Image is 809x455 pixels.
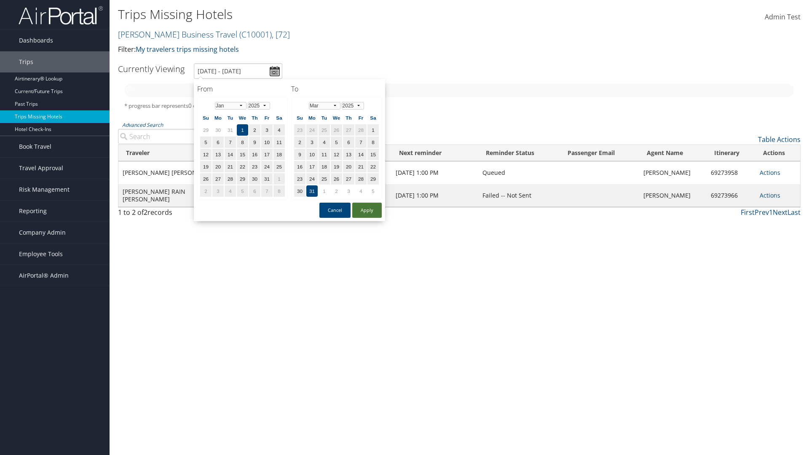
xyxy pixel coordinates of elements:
td: 25 [319,173,330,185]
a: Admin Test [765,4,801,30]
td: 30 [212,124,224,136]
td: Queued [478,161,560,184]
td: 4 [355,185,367,197]
td: 1 [237,124,248,136]
td: 16 [249,149,260,160]
td: 9 [294,149,305,160]
a: Next [773,208,788,217]
th: Mo [306,112,318,123]
td: 24 [306,173,318,185]
td: 3 [261,124,273,136]
td: 19 [200,161,212,172]
td: 13 [212,149,224,160]
th: Fr [261,112,273,123]
span: Employee Tools [19,244,63,265]
td: 2 [294,136,305,148]
td: 7 [225,136,236,148]
td: 21 [225,161,236,172]
td: 10 [306,149,318,160]
a: Last [788,208,801,217]
th: Su [200,112,212,123]
th: Reminder Status [478,145,560,161]
h3: Currently Viewing [118,63,185,75]
td: 5 [331,136,342,148]
td: [DATE] 1:00 PM [391,184,479,207]
img: airportal-logo.png [19,5,103,25]
td: 22 [367,161,379,172]
td: 8 [237,136,248,148]
span: Reporting [19,201,47,222]
span: AirPortal® Admin [19,265,69,286]
td: 30 [249,173,260,185]
td: 3 [343,185,354,197]
td: 27 [343,173,354,185]
input: Advanced Search [118,129,279,144]
td: 5 [200,136,212,148]
td: 14 [225,149,236,160]
td: [PERSON_NAME] [PERSON_NAME] [118,161,226,184]
td: 23 [249,161,260,172]
td: 10 [261,136,273,148]
th: We [237,112,248,123]
td: 5 [237,185,248,197]
td: 7 [261,185,273,197]
input: [DATE] - [DATE] [194,63,282,79]
th: Traveler: activate to sort column ascending [118,145,226,161]
th: Mo [212,112,224,123]
td: 6 [343,136,354,148]
td: 9 [249,136,260,148]
th: Agent Name [639,145,707,161]
a: Table Actions [758,135,801,144]
td: 4 [225,185,236,197]
td: 31 [306,185,318,197]
td: 21 [355,161,367,172]
td: 29 [237,173,248,185]
td: 2 [331,185,342,197]
td: 15 [237,149,248,160]
td: 26 [331,173,342,185]
td: 2 [249,124,260,136]
td: 7 [355,136,367,148]
span: Dashboards [19,30,53,51]
td: 27 [343,124,354,136]
span: , [ 72 ] [272,29,290,40]
th: Tu [319,112,330,123]
td: 30 [294,185,305,197]
td: 28 [225,173,236,185]
th: Actions [755,145,800,161]
a: Advanced Search [122,121,163,128]
td: 27 [212,173,224,185]
td: 18 [319,161,330,172]
th: Su [294,112,305,123]
h5: * progress bar represents overnights covered for the selected time period. [124,102,794,110]
td: 13 [343,149,354,160]
td: 28 [355,124,367,136]
span: Trips [19,51,33,72]
h4: To [291,84,382,94]
span: Company Admin [19,222,66,243]
td: 29 [367,173,379,185]
a: 1 [769,208,773,217]
td: [PERSON_NAME] RAIN [PERSON_NAME] [118,184,226,207]
td: 6 [212,136,224,148]
td: 20 [212,161,224,172]
a: Prev [755,208,769,217]
td: 28 [355,173,367,185]
td: 25 [319,124,330,136]
td: 20 [343,161,354,172]
td: 25 [273,161,285,172]
button: Apply [352,203,382,218]
td: [PERSON_NAME] [639,184,707,207]
td: 26 [200,173,212,185]
td: 11 [319,149,330,160]
td: 31 [261,173,273,185]
span: Travel Approval [19,158,63,179]
td: 19 [331,161,342,172]
td: 4 [319,136,330,148]
td: 1 [367,124,379,136]
h1: Trips Missing Hotels [118,5,573,23]
td: 1 [319,185,330,197]
p: Filter: [118,44,573,55]
a: My travelers trips missing hotels [136,45,239,54]
th: Next reminder [391,145,479,161]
